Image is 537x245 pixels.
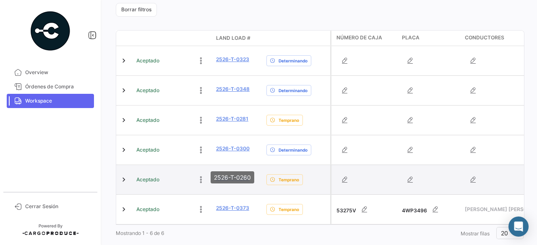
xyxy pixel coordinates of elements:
[120,205,128,214] a: Expand/Collapse Row
[279,57,308,64] span: Determinando
[136,146,159,154] span: Aceptado
[120,57,128,65] a: Expand/Collapse Row
[25,69,91,76] span: Overview
[336,201,395,218] div: 53275V
[279,147,308,153] span: Determinando
[133,35,213,41] datatable-header-cell: Estado
[120,86,128,95] a: Expand/Collapse Row
[216,204,249,212] a: 2526-T-0373
[120,146,128,154] a: Expand/Collapse Row
[7,65,94,80] a: Overview
[461,230,490,237] span: Mostrar filas
[216,145,250,152] a: 2526-T-0300
[7,94,94,108] a: Workspace
[7,80,94,94] a: Órdenes de Compra
[501,230,508,237] span: 20
[213,31,263,45] datatable-header-cell: Land Load #
[216,34,250,42] span: Land Load #
[120,175,128,184] a: Expand/Collapse Row
[402,201,458,218] div: 4WP3496
[279,206,299,213] span: Temprano
[216,115,248,123] a: 2526-T-0281
[25,203,91,210] span: Cerrar Sesión
[211,171,254,183] div: 2526-T-0260
[399,31,461,46] datatable-header-cell: Placa
[465,34,504,41] span: Conductores
[263,35,330,41] datatable-header-cell: Delay Status
[120,116,128,124] a: Expand/Collapse Row
[279,117,299,124] span: Temprano
[402,34,420,41] span: Placa
[216,85,250,93] a: 2526-T-0348
[136,206,159,213] span: Aceptado
[331,31,399,46] datatable-header-cell: Número de Caja
[136,116,159,124] span: Aceptado
[465,206,533,213] span: [PERSON_NAME] [PERSON_NAME]
[116,230,164,236] span: Mostrando 1 - 6 de 6
[116,3,157,17] button: Borrar filtros
[336,34,382,41] span: Número de Caja
[279,87,308,94] span: Determinando
[136,57,159,64] span: Aceptado
[508,217,529,237] div: Abrir Intercom Messenger
[216,56,249,63] a: 2526-T-0323
[25,97,91,105] span: Workspace
[25,83,91,90] span: Órdenes de Compra
[136,176,159,183] span: Aceptado
[29,10,71,52] img: powered-by.png
[279,176,299,183] span: Temprano
[136,87,159,94] span: Aceptado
